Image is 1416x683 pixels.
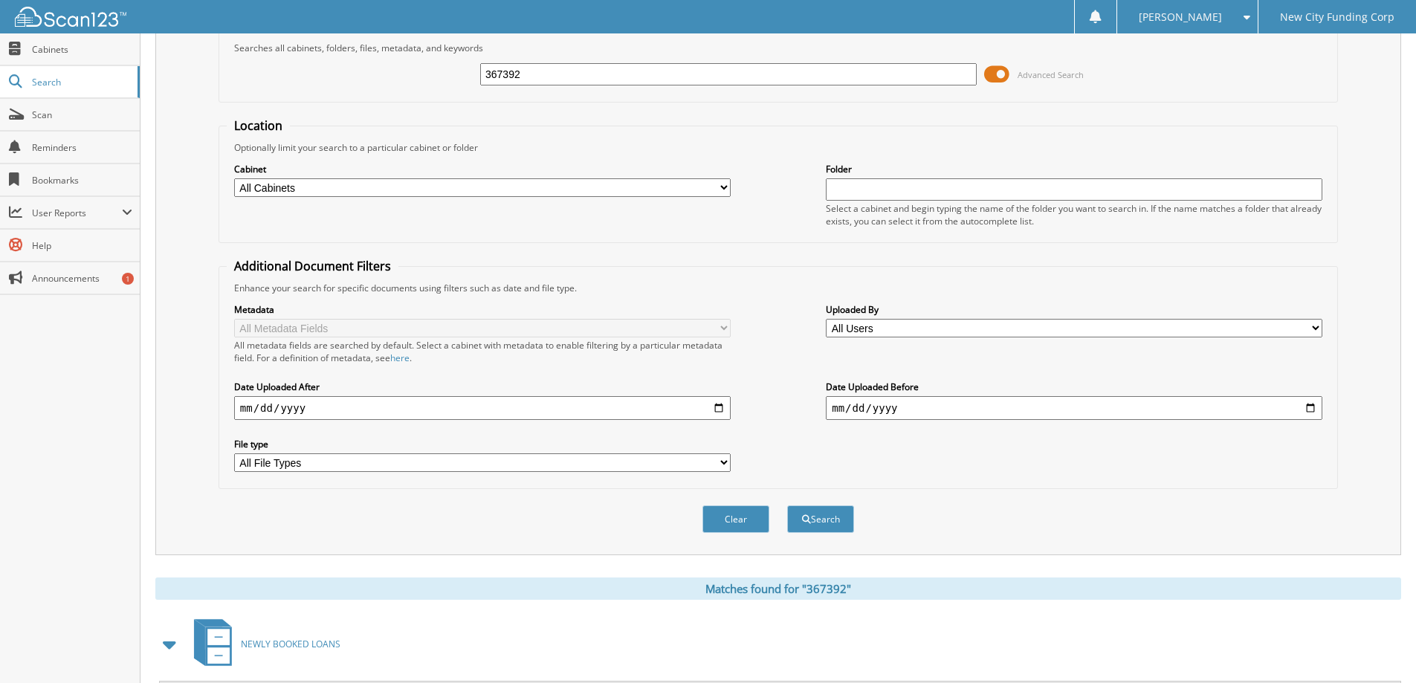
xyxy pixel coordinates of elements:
[227,141,1330,154] div: Optionally limit your search to a particular cabinet or folder
[826,396,1322,420] input: end
[1018,69,1084,80] span: Advanced Search
[702,505,769,533] button: Clear
[234,396,731,420] input: start
[227,282,1330,294] div: Enhance your search for specific documents using filters such as date and file type.
[227,258,398,274] legend: Additional Document Filters
[826,163,1322,175] label: Folder
[826,303,1322,316] label: Uploaded By
[241,638,340,650] span: NEWLY BOOKED LOANS
[227,42,1330,54] div: Searches all cabinets, folders, files, metadata, and keywords
[32,239,132,252] span: Help
[826,202,1322,227] div: Select a cabinet and begin typing the name of the folder you want to search in. If the name match...
[826,381,1322,393] label: Date Uploaded Before
[155,577,1401,600] div: Matches found for "367392"
[234,381,731,393] label: Date Uploaded After
[32,109,132,121] span: Scan
[787,505,854,533] button: Search
[234,163,731,175] label: Cabinet
[32,43,132,56] span: Cabinets
[234,339,731,364] div: All metadata fields are searched by default. Select a cabinet with metadata to enable filtering b...
[32,141,132,154] span: Reminders
[15,7,126,27] img: scan123-logo-white.svg
[1139,13,1222,22] span: [PERSON_NAME]
[234,438,731,450] label: File type
[227,117,290,134] legend: Location
[32,76,130,88] span: Search
[32,207,122,219] span: User Reports
[1280,13,1394,22] span: New City Funding Corp
[32,174,132,187] span: Bookmarks
[234,303,731,316] label: Metadata
[32,272,132,285] span: Announcements
[122,273,134,285] div: 1
[185,615,340,673] a: NEWLY BOOKED LOANS
[390,352,410,364] a: here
